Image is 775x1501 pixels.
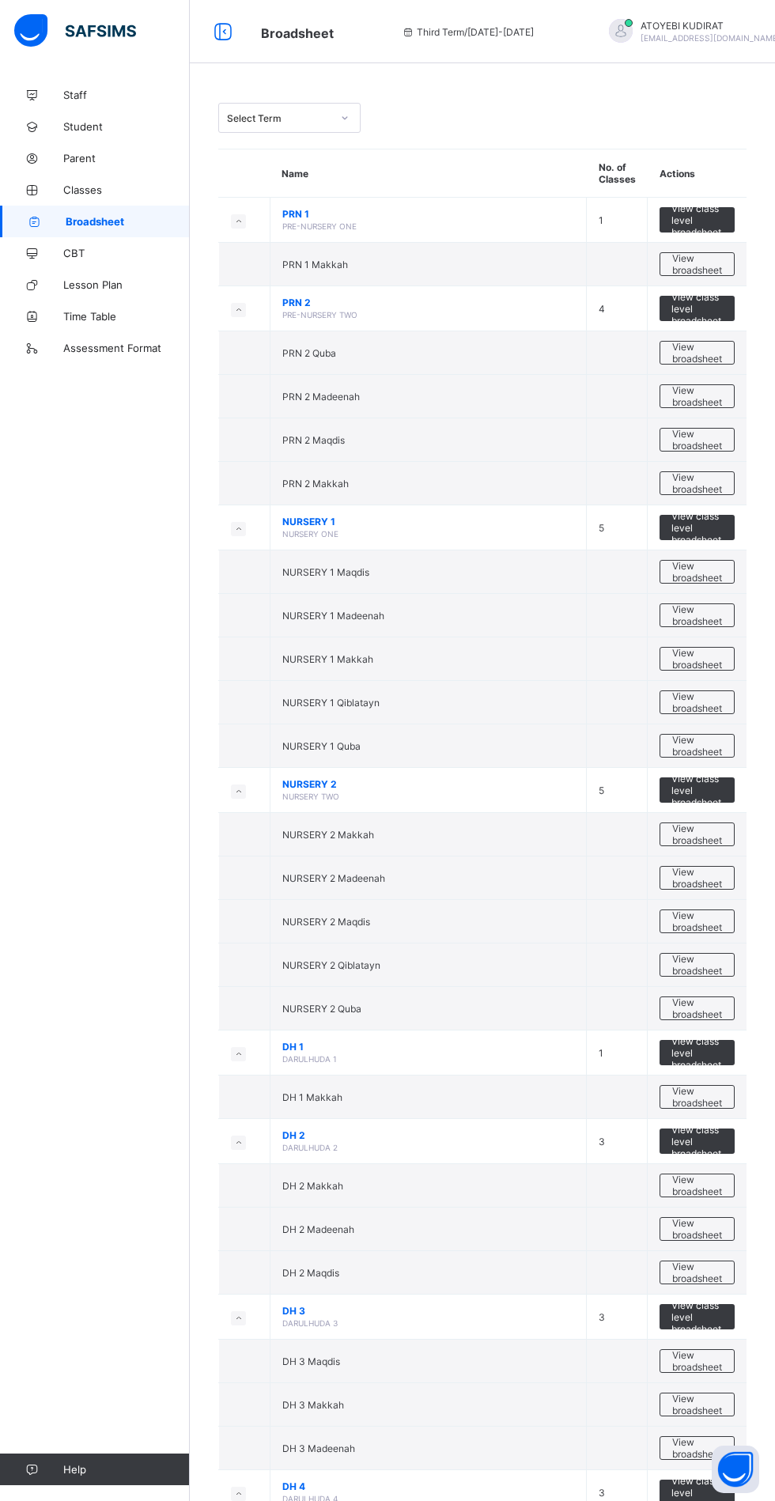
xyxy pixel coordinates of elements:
[282,959,380,971] span: NURSERY 2 Qiblatayn
[672,1436,722,1460] span: View broadsheet
[282,792,339,801] span: NURSERY TWO
[660,252,735,264] a: View broadsheet
[672,734,722,758] span: View broadsheet
[660,777,735,789] a: View class level broadsheet
[282,1041,575,1053] span: DH 1
[282,1305,575,1317] span: DH 3
[672,428,722,452] span: View broadsheet
[282,478,349,490] span: PRN 2 Makkah
[660,866,735,878] a: View broadsheet
[672,953,722,977] span: View broadsheet
[599,1311,605,1323] span: 3
[660,560,735,572] a: View broadsheet
[401,26,534,38] span: session/term information
[282,1129,575,1141] span: DH 2
[599,1047,603,1059] span: 1
[672,1217,722,1241] span: View broadsheet
[63,342,190,354] span: Assessment Format
[282,347,336,359] span: PRN 2 Quba
[63,120,190,133] span: Student
[660,341,735,353] a: View broadsheet
[672,866,722,890] span: View broadsheet
[672,252,722,276] span: View broadsheet
[599,303,605,315] span: 4
[672,822,722,846] span: View broadsheet
[63,152,190,164] span: Parent
[599,522,604,534] span: 5
[660,734,735,746] a: View broadsheet
[282,516,575,527] span: NURSERY 1
[599,785,604,796] span: 5
[599,1136,605,1147] span: 3
[282,916,370,928] span: NURSERY 2 Maqdis
[63,278,190,291] span: Lesson Plan
[672,1261,722,1284] span: View broadsheet
[660,1436,735,1448] a: View broadsheet
[671,1299,723,1335] span: View class level broadsheet
[282,310,357,319] span: PRE-NURSERY TWO
[672,1393,722,1416] span: View broadsheet
[282,1223,354,1235] span: DH 2 Madeenah
[660,822,735,834] a: View broadsheet
[66,215,190,228] span: Broadsheet
[660,384,735,396] a: View broadsheet
[282,221,357,231] span: PRE-NURSERY ONE
[660,296,735,308] a: View class level broadsheet
[282,778,575,790] span: NURSERY 2
[660,690,735,702] a: View broadsheet
[63,310,190,323] span: Time Table
[671,1124,723,1159] span: View class level broadsheet
[660,647,735,659] a: View broadsheet
[261,25,334,41] span: Broadsheet
[282,391,360,403] span: PRN 2 Madeenah
[660,1349,735,1361] a: View broadsheet
[282,529,338,539] span: NURSERY ONE
[282,566,369,578] span: NURSERY 1 Maqdis
[282,1355,340,1367] span: DH 3 Maqdis
[672,996,722,1020] span: View broadsheet
[712,1446,759,1493] button: Open asap
[660,515,735,527] a: View class level broadsheet
[14,14,136,47] img: safsims
[672,1085,722,1109] span: View broadsheet
[282,208,575,220] span: PRN 1
[282,1480,575,1492] span: DH 4
[63,89,190,101] span: Staff
[672,1174,722,1197] span: View broadsheet
[282,1003,361,1015] span: NURSERY 2 Quba
[599,214,603,226] span: 1
[282,1091,342,1103] span: DH 1 Makkah
[660,996,735,1008] a: View broadsheet
[671,773,723,808] span: View class level broadsheet
[660,471,735,483] a: View broadsheet
[282,653,373,665] span: NURSERY 1 Makkah
[282,740,361,752] span: NURSERY 1 Quba
[282,1442,355,1454] span: DH 3 Madeenah
[660,603,735,615] a: View broadsheet
[282,259,348,270] span: PRN 1 Makkah
[282,872,385,884] span: NURSERY 2 Madeenah
[672,560,722,584] span: View broadsheet
[660,1480,735,1492] a: View class level broadsheet
[63,247,190,259] span: CBT
[672,1349,722,1373] span: View broadsheet
[63,1463,189,1476] span: Help
[282,1318,338,1328] span: DARULHUDA 3
[660,909,735,921] a: View broadsheet
[282,829,374,841] span: NURSERY 2 Makkah
[660,1304,735,1316] a: View class level broadsheet
[672,603,722,627] span: View broadsheet
[282,434,345,446] span: PRN 2 Maqdis
[282,1143,338,1152] span: DARULHUDA 2
[282,1399,344,1411] span: DH 3 Makkah
[660,1040,735,1052] a: View class level broadsheet
[63,183,190,196] span: Classes
[672,341,722,365] span: View broadsheet
[671,1035,723,1071] span: View class level broadsheet
[282,610,384,622] span: NURSERY 1 Madeenah
[599,1487,605,1499] span: 3
[671,202,723,238] span: View class level broadsheet
[282,297,575,308] span: PRN 2
[660,207,735,219] a: View class level broadsheet
[671,291,723,327] span: View class level broadsheet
